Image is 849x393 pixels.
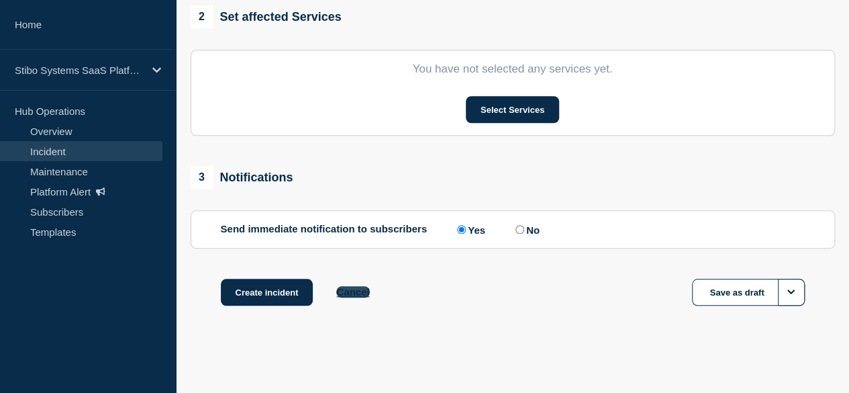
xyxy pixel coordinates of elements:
[457,225,466,234] input: Yes
[191,5,213,28] span: 2
[221,279,313,306] button: Create incident
[454,223,485,236] label: Yes
[15,64,144,76] p: Stibo Systems SaaS Platform Status
[692,279,805,306] button: Save as draft
[515,225,524,234] input: No
[778,279,805,306] button: Options
[221,223,428,236] p: Send immediate notification to subscribers
[191,166,213,189] span: 3
[336,286,369,298] button: Cancel
[221,223,805,236] div: Send immediate notification to subscribers
[191,166,293,189] div: Notifications
[191,5,342,28] div: Set affected Services
[512,223,540,236] label: No
[221,62,805,76] p: You have not selected any services yet.
[466,96,559,123] button: Select Services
